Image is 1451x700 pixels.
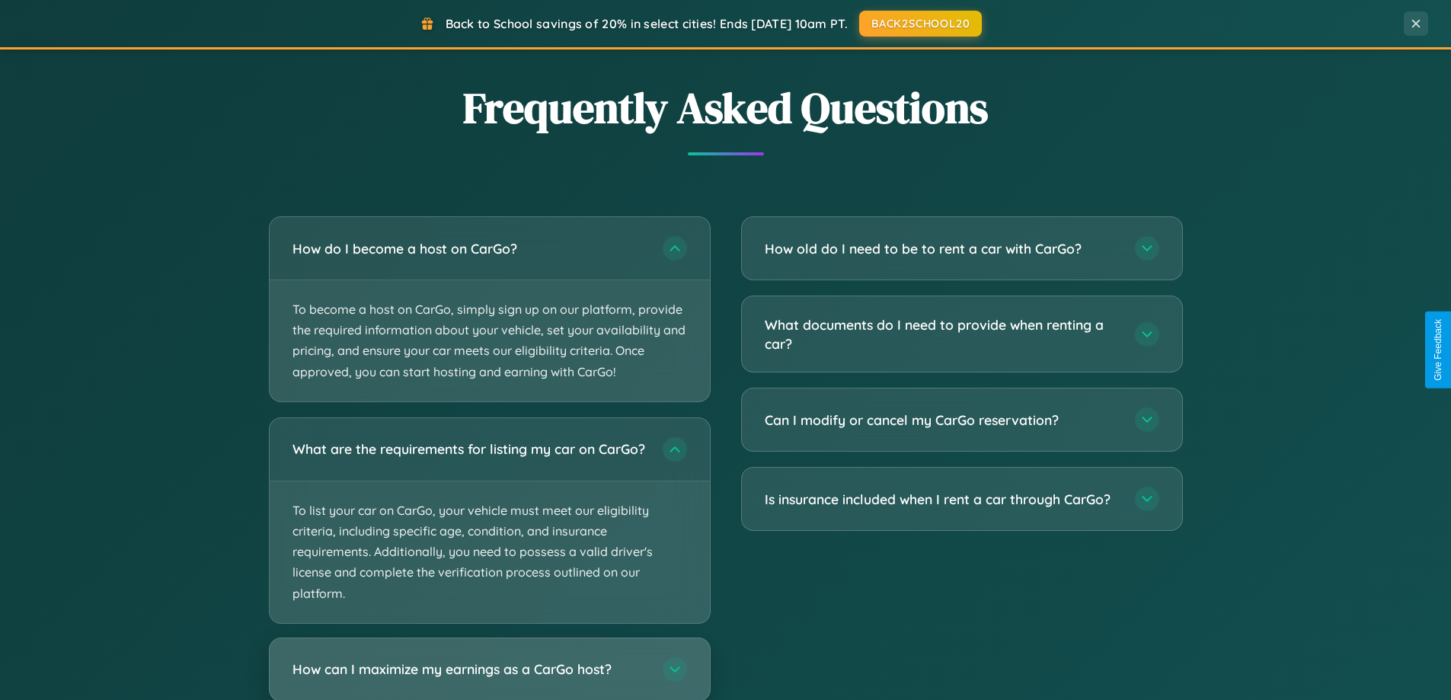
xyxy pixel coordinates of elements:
h3: How old do I need to be to rent a car with CarGo? [765,239,1120,258]
h2: Frequently Asked Questions [269,78,1183,137]
p: To list your car on CarGo, your vehicle must meet our eligibility criteria, including specific ag... [270,481,710,623]
div: Give Feedback [1433,319,1443,381]
span: Back to School savings of 20% in select cities! Ends [DATE] 10am PT. [446,16,848,31]
h3: What are the requirements for listing my car on CarGo? [292,439,647,459]
h3: How can I maximize my earnings as a CarGo host? [292,660,647,679]
h3: Can I modify or cancel my CarGo reservation? [765,411,1120,430]
button: BACK2SCHOOL20 [859,11,982,37]
h3: Is insurance included when I rent a car through CarGo? [765,490,1120,509]
p: To become a host on CarGo, simply sign up on our platform, provide the required information about... [270,280,710,401]
h3: How do I become a host on CarGo? [292,239,647,258]
h3: What documents do I need to provide when renting a car? [765,315,1120,353]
